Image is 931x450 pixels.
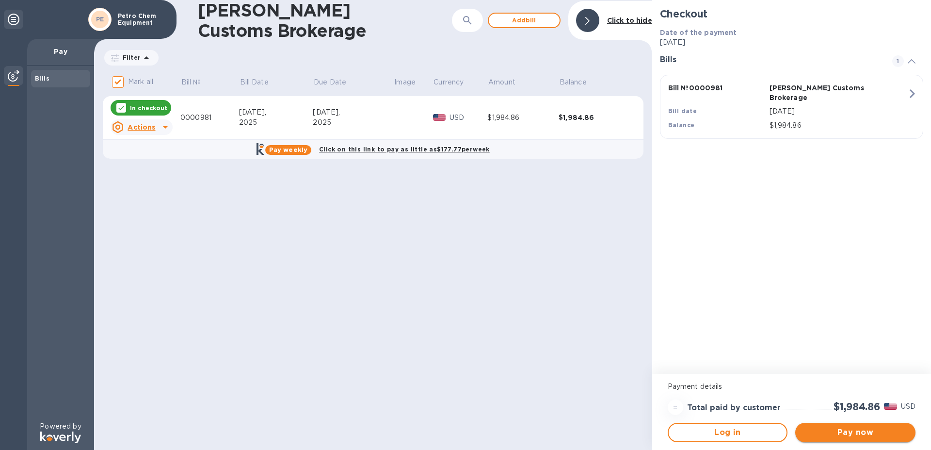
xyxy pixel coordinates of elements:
p: [DATE] [660,37,923,48]
b: Date of the payment [660,29,737,36]
p: Image [394,77,416,87]
p: Bill № 0000981 [668,83,766,93]
span: Balance [560,77,599,87]
button: Bill №0000981[PERSON_NAME] Customs BrokerageBill date[DATE]Balance$1,984.86 [660,75,923,139]
p: Amount [488,77,515,87]
span: Amount [488,77,528,87]
b: Click to hide [607,17,652,24]
p: Currency [433,77,464,87]
p: $1,984.86 [770,120,907,131]
div: [DATE], [313,107,393,117]
p: Balance [560,77,587,87]
h2: Checkout [660,8,923,20]
div: [DATE], [239,107,313,117]
div: = [668,400,683,415]
h3: Bills [660,55,881,65]
div: 0000981 [180,113,239,123]
p: Powered by [40,421,81,432]
div: $1,984.86 [559,113,630,122]
button: Log in [668,423,788,442]
span: Add bill [497,15,552,26]
u: Actions [128,123,155,131]
img: USD [433,114,446,121]
span: Log in [676,427,779,438]
b: Bill date [668,107,697,115]
p: Due Date [314,77,346,87]
div: 2025 [313,117,393,128]
div: 2025 [239,117,313,128]
div: $1,984.86 [487,113,559,123]
p: Filter [119,53,141,62]
span: Bill № [181,77,214,87]
p: Petro Chem Equipment [118,13,166,26]
span: 1 [892,55,904,67]
button: Pay now [795,423,915,442]
p: Bill № [181,77,201,87]
p: USD [449,113,487,123]
span: Pay now [803,427,908,438]
p: Bill Date [240,77,269,87]
h2: $1,984.86 [834,400,880,413]
p: Mark all [128,77,153,87]
span: Bill Date [240,77,281,87]
button: Addbill [488,13,561,28]
b: Bills [35,75,49,82]
p: In checkout [130,104,167,112]
h3: Total paid by customer [687,403,781,413]
b: Balance [668,121,695,129]
p: Pay [35,47,86,56]
img: Logo [40,432,81,443]
p: USD [901,401,915,412]
span: Due Date [314,77,359,87]
img: USD [884,403,897,410]
p: [PERSON_NAME] Customs Brokerage [770,83,867,102]
p: [DATE] [770,106,907,117]
b: Pay weekly [269,146,307,153]
b: PE [96,16,104,23]
p: Payment details [668,382,915,392]
b: Click on this link to pay as little as $177.77 per week [319,146,490,153]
